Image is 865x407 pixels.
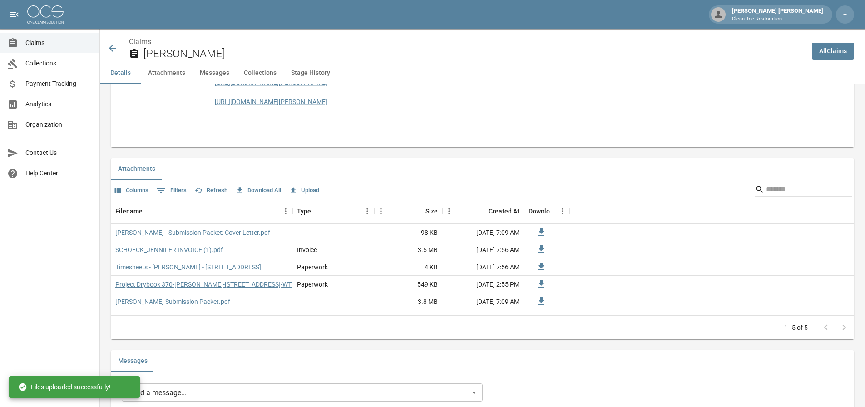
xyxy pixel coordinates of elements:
[442,224,524,241] div: [DATE] 7:09 AM
[442,204,456,218] button: Menu
[287,184,321,198] button: Upload
[556,204,569,218] button: Menu
[812,43,854,60] a: AllClaims
[529,199,556,224] div: Download
[193,184,230,198] button: Refresh
[25,79,92,89] span: Payment Tracking
[755,182,852,199] div: Search
[284,62,337,84] button: Stage History
[489,199,519,224] div: Created At
[442,241,524,258] div: [DATE] 7:56 AM
[374,293,442,310] div: 3.8 MB
[361,204,374,218] button: Menu
[143,47,805,60] h2: [PERSON_NAME]
[374,204,388,218] button: Menu
[115,199,143,224] div: Filename
[111,158,163,180] button: Attachments
[374,199,442,224] div: Size
[728,6,827,23] div: [PERSON_NAME] [PERSON_NAME]
[25,59,92,68] span: Collections
[25,120,92,129] span: Organization
[193,62,237,84] button: Messages
[442,293,524,310] div: [DATE] 7:09 AM
[442,276,524,293] div: [DATE] 2:55 PM
[25,148,92,158] span: Contact Us
[100,62,865,84] div: anchor tabs
[115,245,223,254] a: SCHOECK_JENNIFER INVOICE (1).pdf
[297,280,328,289] div: Paperwork
[732,15,823,23] p: Clean-Tec Restoration
[25,38,92,48] span: Claims
[442,258,524,276] div: [DATE] 7:56 AM
[115,263,261,272] a: Timesheets - [PERSON_NAME] - [STREET_ADDRESS]
[524,199,569,224] div: Download
[297,245,317,254] div: Invoice
[374,241,442,258] div: 3.5 MB
[129,36,805,47] nav: breadcrumb
[374,224,442,241] div: 98 KB
[115,228,270,237] a: [PERSON_NAME] - Submission Packet: Cover Letter.pdf
[297,199,311,224] div: Type
[5,5,24,24] button: open drawer
[115,280,307,289] a: Project Drybook 370-[PERSON_NAME]-[STREET_ADDRESS]-WTR.pdf
[122,383,483,402] div: Send a message...
[279,204,292,218] button: Menu
[25,99,92,109] span: Analytics
[25,169,92,178] span: Help Center
[292,199,374,224] div: Type
[111,199,292,224] div: Filename
[442,199,524,224] div: Created At
[113,184,151,198] button: Select columns
[215,98,327,105] a: [URL][DOMAIN_NAME][PERSON_NAME]
[154,183,189,198] button: Show filters
[111,350,155,372] button: Messages
[111,158,854,180] div: related-list tabs
[374,276,442,293] div: 549 KB
[27,5,64,24] img: ocs-logo-white-transparent.png
[141,62,193,84] button: Attachments
[100,62,141,84] button: Details
[784,323,808,332] p: 1–5 of 5
[425,199,438,224] div: Size
[115,297,230,306] a: [PERSON_NAME] Submission Packet.pdf
[111,350,854,372] div: related-list tabs
[374,258,442,276] div: 4 KB
[297,263,328,272] div: Paperwork
[233,184,283,198] button: Download All
[237,62,284,84] button: Collections
[18,379,111,395] div: Files uploaded successfully!
[129,37,151,46] a: Claims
